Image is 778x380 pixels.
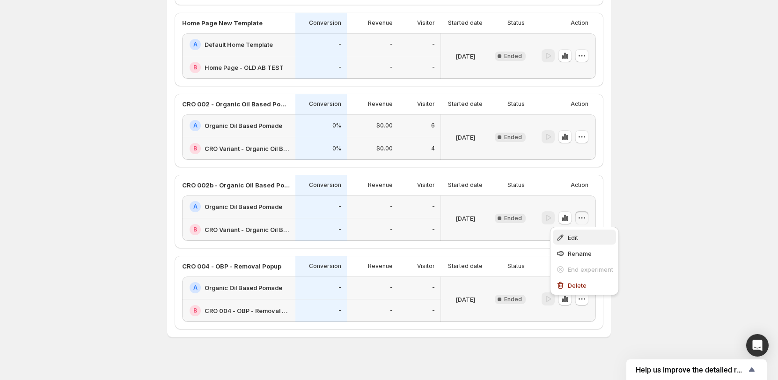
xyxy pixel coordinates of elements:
button: Rename [553,246,616,261]
p: - [390,41,393,48]
p: 0% [332,145,341,152]
h2: Home Page - OLD AB TEST [205,63,284,72]
span: End experiment [568,266,613,273]
h2: B [193,145,197,152]
span: Rename [568,250,592,257]
p: Action [571,181,588,189]
p: Conversion [309,19,341,27]
p: - [338,203,341,210]
p: 4 [431,145,435,152]
p: 6 [431,122,435,129]
p: Status [507,19,525,27]
p: - [338,41,341,48]
p: - [390,226,393,233]
p: Conversion [309,181,341,189]
p: Started date [448,262,483,270]
p: CRO 004 - OBP - Removal Popup [182,261,281,271]
h2: A [193,41,198,48]
p: Conversion [309,100,341,108]
p: Home Page New Template [182,18,263,28]
h2: B [193,307,197,314]
p: - [432,64,435,71]
span: Delete [568,282,587,289]
h2: Organic Oil Based Pomade [205,121,282,130]
h2: B [193,64,197,71]
p: - [338,64,341,71]
p: Started date [448,19,483,27]
p: Visitor [417,19,435,27]
h2: A [193,284,198,291]
p: Status [507,181,525,189]
p: Visitor [417,100,435,108]
p: $0.00 [376,122,393,129]
p: CRO 002b - Organic Oil Based Pomade - Subscription Box [182,180,290,190]
button: Show survey - Help us improve the detailed report for A/B campaigns [636,364,757,375]
h2: Organic Oil Based Pomade [205,202,282,211]
p: 0% [332,122,341,129]
p: Conversion [309,262,341,270]
p: - [432,41,435,48]
p: - [338,226,341,233]
h2: Default Home Template [205,40,273,49]
p: - [338,284,341,291]
p: Revenue [368,19,393,27]
p: $0.00 [376,145,393,152]
h2: CRO Variant - Organic Oil Based Pomade [205,225,290,234]
span: Edit [568,234,578,241]
span: Ended [504,52,522,60]
p: [DATE] [455,214,475,223]
p: - [390,64,393,71]
h2: B [193,226,197,233]
p: [DATE] [455,295,475,304]
p: - [432,307,435,314]
p: - [390,284,393,291]
p: - [432,203,435,210]
p: Revenue [368,100,393,108]
span: Ended [504,134,522,141]
p: - [338,307,341,314]
p: Status [507,262,525,270]
p: - [432,226,435,233]
p: - [432,284,435,291]
span: Help us improve the detailed report for A/B campaigns [636,365,746,374]
p: Action [571,100,588,108]
h2: CRO Variant - Organic Oil Based Pomade [205,144,290,153]
span: Ended [504,215,522,222]
button: Edit [553,230,616,245]
h2: CRO 004 - OBP - Removal Popup (variant) [205,306,290,315]
p: Started date [448,100,483,108]
p: CRO 002 - Organic Oil Based Pomade - Subscription Box [182,99,290,109]
p: Status [507,100,525,108]
p: - [390,307,393,314]
p: [DATE] [455,133,475,142]
h2: A [193,203,198,210]
p: Action [571,19,588,27]
div: Open Intercom Messenger [746,334,769,357]
p: Started date [448,181,483,189]
h2: A [193,122,198,129]
h2: Organic Oil Based Pomade [205,283,282,292]
p: Visitor [417,181,435,189]
span: Ended [504,296,522,303]
button: End experiment [553,261,616,276]
p: - [390,203,393,210]
p: Revenue [368,181,393,189]
p: Visitor [417,262,435,270]
p: Revenue [368,262,393,270]
p: [DATE] [455,52,475,61]
button: Delete [553,277,616,292]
